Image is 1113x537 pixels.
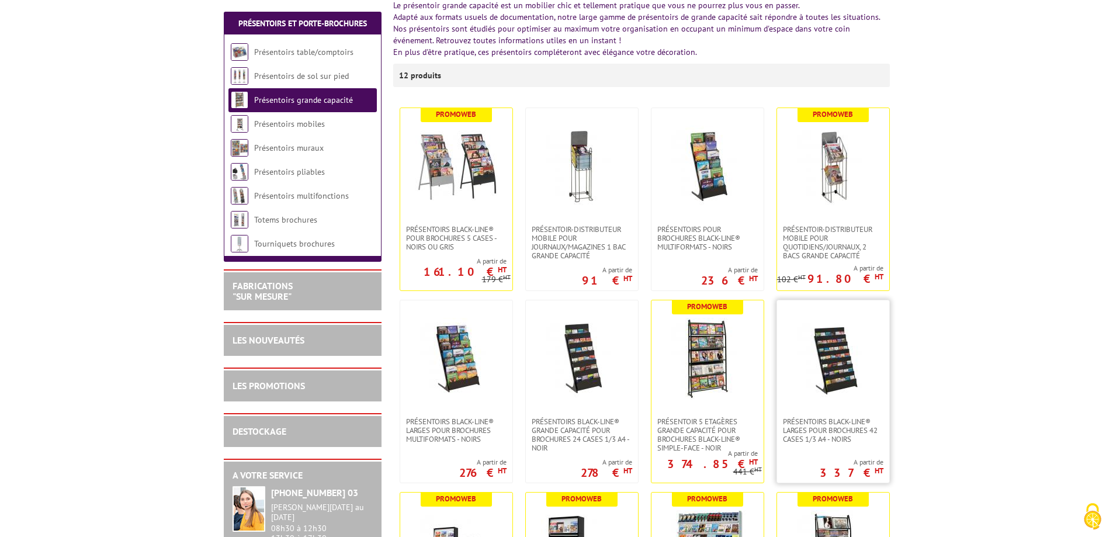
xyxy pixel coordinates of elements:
p: 161.10 € [424,268,507,275]
sup: HT [623,273,632,283]
strong: [PHONE_NUMBER] 03 [271,487,358,498]
sup: HT [498,265,507,275]
a: Présentoirs grande capacité [254,95,353,105]
a: Présentoirs Black-Line® larges pour brochures multiformats - Noirs [400,417,512,444]
a: FABRICATIONS"Sur Mesure" [233,280,293,302]
a: Présentoir 5 Etagères grande capacité pour brochures Black-Line® simple-face - Noir [651,417,764,452]
a: Présentoirs table/comptoirs [254,47,353,57]
span: Présentoirs Black-Line® larges pour brochures 42 cases 1/3 A4 - Noirs [783,417,883,444]
sup: HT [749,273,758,283]
span: Présentoirs Black-Line® grande capacité pour brochures 24 cases 1/3 A4 - noir [532,417,632,452]
h2: A votre service [233,470,373,481]
img: Présentoirs Black-Line® larges pour brochures multiformats - Noirs [415,318,497,400]
p: 441 € [733,467,762,476]
span: A partir de [651,449,758,458]
span: Présentoir-Distributeur mobile pour journaux/magazines 1 bac grande capacité [532,225,632,260]
img: Présentoirs pliables [231,163,248,181]
img: Présentoirs Black-Line® grande capacité pour brochures 24 cases 1/3 A4 - noir [541,318,623,400]
img: Présentoir-distributeur mobile pour quotidiens/journaux, 2 bacs grande capacité [792,126,874,207]
b: Promoweb [561,494,602,504]
b: Promoweb [436,109,476,119]
a: LES PROMOTIONS [233,380,305,392]
b: Promoweb [813,494,853,504]
span: A partir de [581,458,632,467]
sup: HT [754,465,762,473]
div: Nos présentoirs sont étudiés pour optimiser au maximum votre organisation en occupant un minimum ... [393,23,890,46]
img: Cookies (fenêtre modale) [1078,502,1107,531]
img: Tourniquets brochures [231,235,248,252]
img: Présentoir 5 Etagères grande capacité pour brochures Black-Line® simple-face - Noir [667,318,748,400]
p: 276 € [459,469,507,476]
span: Présentoir-distributeur mobile pour quotidiens/journaux, 2 bacs grande capacité [783,225,883,260]
button: Cookies (fenêtre modale) [1072,497,1113,537]
p: 91 € [582,277,632,284]
span: A partir de [820,458,883,467]
p: 278 € [581,469,632,476]
img: Présentoirs multifonctions [231,187,248,205]
p: 374.85 € [667,460,758,467]
img: Présentoir-Distributeur mobile pour journaux/magazines 1 bac grande capacité [541,126,623,207]
a: Présentoirs Black-Line® pour brochures 5 Cases - Noirs ou Gris [400,225,512,251]
a: Présentoirs pour Brochures Black-Line® multiformats - Noirs [651,225,764,251]
sup: HT [875,466,883,476]
img: widget-service.jpg [233,486,265,532]
sup: HT [498,466,507,476]
a: Présentoirs Black-Line® grande capacité pour brochures 24 cases 1/3 A4 - noir [526,417,638,452]
p: 236 € [701,277,758,284]
a: Présentoir-Distributeur mobile pour journaux/magazines 1 bac grande capacité [526,225,638,260]
p: 91.80 € [807,275,883,282]
b: Promoweb [436,494,476,504]
a: Présentoir-distributeur mobile pour quotidiens/journaux, 2 bacs grande capacité [777,225,889,260]
div: En plus d'être pratique, ces présentoirs compléteront avec élégance votre décoration. [393,46,890,58]
a: Présentoirs de sol sur pied [254,71,349,81]
img: Totems brochures [231,211,248,228]
img: Présentoirs de sol sur pied [231,67,248,85]
span: Présentoirs Black-Line® pour brochures 5 Cases - Noirs ou Gris [406,225,507,251]
a: Présentoirs et Porte-brochures [238,18,367,29]
a: Présentoirs mobiles [254,119,325,129]
img: Présentoirs mobiles [231,115,248,133]
a: Présentoirs pliables [254,167,325,177]
sup: HT [798,273,806,281]
img: Présentoirs muraux [231,139,248,157]
p: 12 produits [399,64,443,87]
span: Présentoirs pour Brochures Black-Line® multiformats - Noirs [657,225,758,251]
p: 337 € [820,469,883,476]
span: A partir de [459,458,507,467]
img: Présentoirs pour Brochures Black-Line® multiformats - Noirs [667,126,748,207]
p: 179 € [482,275,511,284]
a: Présentoirs Black-Line® larges pour brochures 42 cases 1/3 A4 - Noirs [777,417,889,444]
a: DESTOCKAGE [233,425,286,437]
span: A partir de [582,265,632,275]
b: Promoweb [813,109,853,119]
a: Présentoirs multifonctions [254,190,349,201]
img: Présentoirs Black-Line® pour brochures 5 Cases - Noirs ou Gris [415,126,497,207]
sup: HT [749,457,758,467]
b: Promoweb [687,302,727,311]
span: Présentoir 5 Etagères grande capacité pour brochures Black-Line® simple-face - Noir [657,417,758,452]
img: Présentoirs table/comptoirs [231,43,248,61]
b: Promoweb [687,494,727,504]
span: A partir de [400,257,507,266]
a: Tourniquets brochures [254,238,335,249]
span: A partir de [777,264,883,273]
sup: HT [875,272,883,282]
img: Présentoirs grande capacité [231,91,248,109]
img: Présentoirs Black-Line® larges pour brochures 42 cases 1/3 A4 - Noirs [792,318,874,400]
sup: HT [623,466,632,476]
a: LES NOUVEAUTÉS [233,334,304,346]
span: Présentoirs Black-Line® larges pour brochures multiformats - Noirs [406,417,507,444]
span: A partir de [701,265,758,275]
p: 102 € [777,275,806,284]
a: Présentoirs muraux [254,143,324,153]
sup: HT [503,273,511,281]
div: [PERSON_NAME][DATE] au [DATE] [271,503,373,522]
div: Adapté aux formats usuels de documentation, notre large gamme de présentoirs de grande capacité s... [393,11,890,23]
a: Totems brochures [254,214,317,225]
